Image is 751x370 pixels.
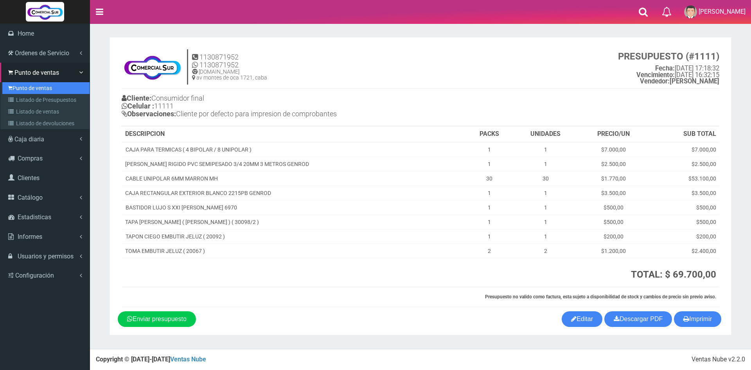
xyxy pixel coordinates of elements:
[649,229,719,244] td: $200,00
[513,244,579,258] td: 2
[513,126,579,142] th: UNIDADES
[579,171,649,186] td: $1.770,00
[14,69,59,76] span: Punto de ventas
[649,200,719,215] td: $500,00
[15,49,69,57] span: Ordenes de Servicio
[122,200,466,215] td: BASTIDOR LUJO S XXI [PERSON_NAME] 6970
[579,186,649,200] td: $3.500,00
[122,142,466,157] td: CAJA PARA TERMICAS ( 4 BIPOLAR / 8 UNIPOLAR )
[466,215,512,229] td: 1
[579,229,649,244] td: $200,00
[118,311,196,327] a: Enviar presupuesto
[14,135,44,143] span: Caja diaria
[466,200,512,215] td: 1
[649,126,719,142] th: SUB TOTAL
[133,316,187,322] span: Enviar presupuesto
[26,2,64,22] img: Logo grande
[466,171,512,186] td: 30
[466,142,512,157] td: 1
[18,174,40,182] span: Clientes
[170,356,206,363] a: Ventas Nube
[466,244,512,258] td: 2
[562,311,602,327] a: Editar
[579,200,649,215] td: $500,00
[513,200,579,215] td: 1
[513,157,579,171] td: 1
[122,186,466,200] td: CAJA RECTANGULAR EXTERIOR BLANCO 2215PB GENROD
[466,229,512,244] td: 1
[684,5,697,18] img: User Image
[649,215,719,229] td: $500,00
[192,69,267,81] h5: [DOMAIN_NAME] av montes de oca 1721, caba
[513,142,579,157] td: 1
[122,171,466,186] td: CABLE UNIPOLAR 6MM MARRON MH
[579,126,649,142] th: PRECIO/UN
[692,355,745,364] div: Ventas Nube v2.2.0
[18,30,34,37] span: Home
[485,294,716,300] strong: Presupuesto no valido como factura, esta sujeto a disponibilidad de stock y cambios de precio sin...
[18,194,43,201] span: Catálogo
[466,157,512,171] td: 1
[649,142,719,157] td: $7.000,00
[649,171,719,186] td: $53.100,00
[122,215,466,229] td: TAPA [PERSON_NAME] ( [PERSON_NAME] ) ( 30098/2 )
[466,186,512,200] td: 1
[466,126,512,142] th: PACKS
[618,51,719,62] strong: PRESUPUESTO (#1111)
[513,171,579,186] td: 30
[122,229,466,244] td: TAPON CIEGO EMBUTIR JELUZ ( 20092 )
[2,94,90,106] a: Listado de Presupuestos
[122,126,466,142] th: DESCRIPCION
[604,311,672,327] a: Descargar PDF
[122,157,466,171] td: [PERSON_NAME] RIGIDO PVC SEMIPESADO 3/4 20MM 3 METROS GENROD
[2,117,90,129] a: Listado de devoluciones
[579,157,649,171] td: $2.500,00
[674,311,721,327] button: Imprimir
[122,92,420,121] h4: Consumidor final 11111 Cliente por defecto para impresion de comprobantes
[618,51,719,85] small: [DATE] 17:18:32 [DATE] 16:32:15
[18,155,43,162] span: Compras
[579,215,649,229] td: $500,00
[655,65,675,72] strong: Fecha:
[579,142,649,157] td: $7.000,00
[649,186,719,200] td: $3.500,00
[513,186,579,200] td: 1
[2,106,90,117] a: Listado de ventas
[18,213,51,221] span: Estadisticas
[579,244,649,258] td: $1.200,00
[192,53,267,69] h4: 1130871952 1130871952
[640,78,670,85] strong: Vendedor:
[636,71,675,79] strong: Vencimiento:
[2,82,90,94] a: Punto de ventas
[513,229,579,244] td: 1
[122,51,183,83] img: Z
[122,244,466,258] td: TOMA EMBUTIR JELUZ ( 20067 )
[122,94,151,102] b: Cliente:
[649,244,719,258] td: $2.400,00
[699,8,746,15] span: [PERSON_NAME]
[18,253,74,260] span: Usuarios y permisos
[122,110,176,118] b: Observaciones:
[15,272,54,279] span: Configuración
[513,215,579,229] td: 1
[96,356,206,363] strong: Copyright © [DATE]-[DATE]
[640,78,719,85] b: [PERSON_NAME]
[18,233,42,240] span: Informes
[631,269,716,280] strong: TOTAL: $ 69.700,00
[122,102,154,110] b: Celular :
[649,157,719,171] td: $2.500,00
